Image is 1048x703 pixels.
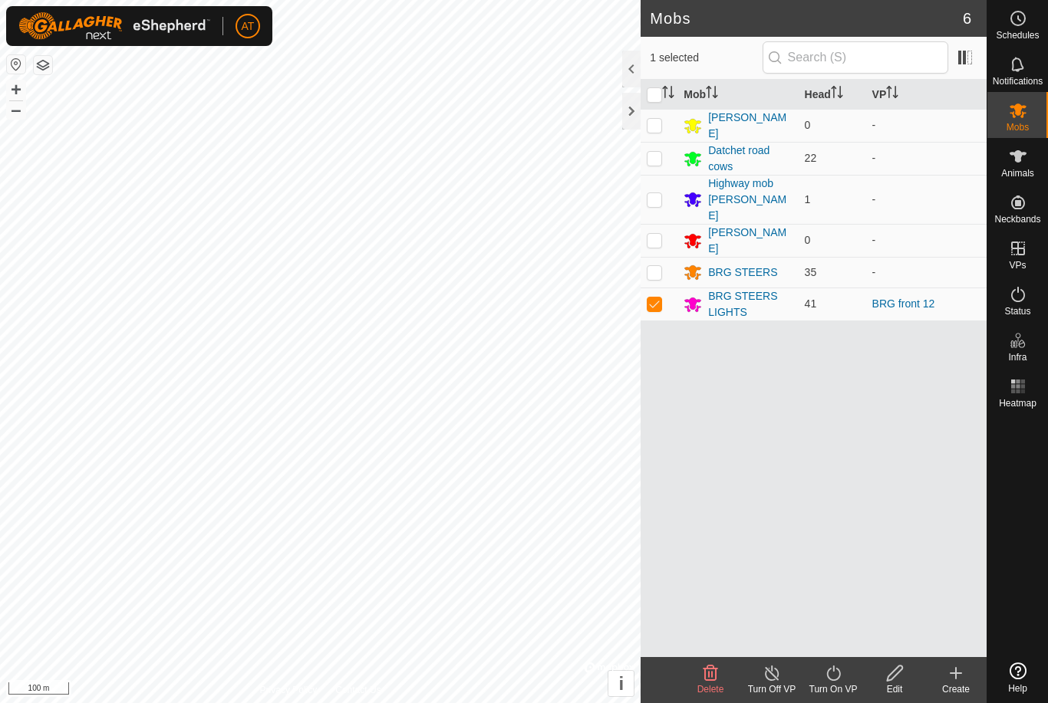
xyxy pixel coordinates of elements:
[7,55,25,74] button: Reset Map
[708,288,792,320] div: BRG STEERS LIGHTS
[999,399,1036,408] span: Heatmap
[618,673,624,694] span: i
[996,31,1039,40] span: Schedules
[260,683,318,697] a: Privacy Policy
[1009,261,1026,270] span: VPs
[7,80,25,99] button: +
[805,266,817,278] span: 35
[987,656,1048,699] a: Help
[708,143,792,175] div: Datchet road cows
[662,88,674,100] p-sorticon: Activate to sort
[866,257,987,287] td: -
[799,80,866,110] th: Head
[7,100,25,119] button: –
[994,215,1040,224] span: Neckbands
[872,297,935,310] a: BRG front 12
[708,225,792,257] div: [PERSON_NAME]
[886,88,898,100] p-sorticon: Activate to sort
[866,142,987,175] td: -
[866,175,987,224] td: -
[706,88,718,100] p-sorticon: Activate to sort
[18,12,210,40] img: Gallagher Logo
[805,119,811,131] span: 0
[1001,169,1034,178] span: Animals
[963,7,971,30] span: 6
[1008,353,1027,362] span: Infra
[1004,307,1030,316] span: Status
[650,50,762,66] span: 1 selected
[805,234,811,246] span: 0
[34,56,52,74] button: Map Layers
[1008,684,1027,693] span: Help
[708,176,792,224] div: Highway mob [PERSON_NAME]
[866,109,987,142] td: -
[608,671,634,696] button: i
[802,682,864,696] div: Turn On VP
[741,682,802,696] div: Turn Off VP
[708,110,792,142] div: [PERSON_NAME]
[708,264,777,281] div: BRG STEERS
[1007,123,1029,132] span: Mobs
[697,684,724,695] span: Delete
[864,682,925,696] div: Edit
[993,77,1043,86] span: Notifications
[805,193,811,205] span: 1
[335,683,381,697] a: Contact Us
[925,682,987,696] div: Create
[650,9,963,28] h2: Mobs
[763,41,948,74] input: Search (S)
[242,18,255,34] span: AT
[866,80,987,110] th: VP
[805,152,817,164] span: 22
[831,88,843,100] p-sorticon: Activate to sort
[805,297,817,310] span: 41
[677,80,798,110] th: Mob
[866,224,987,257] td: -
